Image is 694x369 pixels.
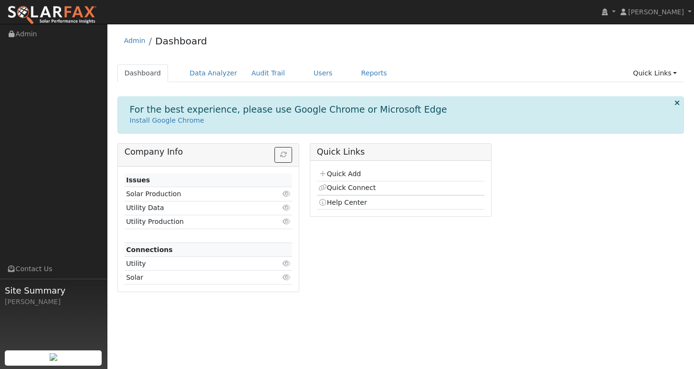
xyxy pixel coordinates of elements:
[117,64,168,82] a: Dashboard
[244,64,292,82] a: Audit Trail
[628,8,684,16] span: [PERSON_NAME]
[626,64,684,82] a: Quick Links
[354,64,394,82] a: Reports
[50,353,57,361] img: retrieve
[130,116,204,124] a: Install Google Chrome
[125,215,265,229] td: Utility Production
[125,201,265,215] td: Utility Data
[130,104,447,115] h1: For the best experience, please use Google Chrome or Microsoft Edge
[125,271,265,285] td: Solar
[125,187,265,201] td: Solar Production
[317,147,485,157] h5: Quick Links
[5,284,102,297] span: Site Summary
[282,218,291,225] i: Click to view
[125,257,265,271] td: Utility
[182,64,244,82] a: Data Analyzer
[282,204,291,211] i: Click to view
[318,199,367,206] a: Help Center
[155,35,207,47] a: Dashboard
[124,37,146,44] a: Admin
[282,274,291,281] i: Click to view
[318,170,361,178] a: Quick Add
[318,184,376,191] a: Quick Connect
[126,246,173,253] strong: Connections
[282,190,291,197] i: Click to view
[7,5,97,25] img: SolarFax
[5,297,102,307] div: [PERSON_NAME]
[126,176,150,184] strong: Issues
[282,260,291,267] i: Click to view
[125,147,293,157] h5: Company Info
[306,64,340,82] a: Users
